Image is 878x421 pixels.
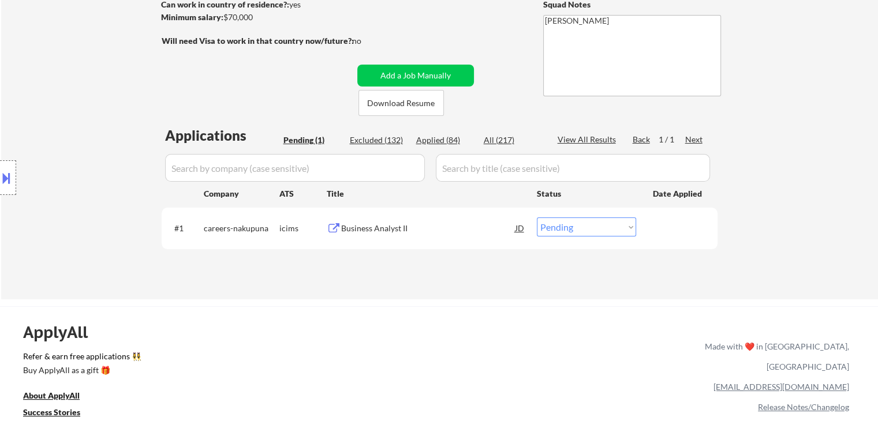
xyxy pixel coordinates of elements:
[161,12,353,23] div: $70,000
[700,336,849,377] div: Made with ❤️ in [GEOGRAPHIC_DATA], [GEOGRAPHIC_DATA]
[484,134,541,146] div: All (217)
[204,188,279,200] div: Company
[23,407,80,417] u: Success Stories
[161,12,223,22] strong: Minimum salary:
[358,90,444,116] button: Download Resume
[23,364,139,379] a: Buy ApplyAll as a gift 🎁
[162,36,354,46] strong: Will need Visa to work in that country now/future?:
[23,407,96,421] a: Success Stories
[23,366,139,374] div: Buy ApplyAll as a gift 🎁
[514,217,526,238] div: JD
[204,223,279,234] div: careers-nakupuna
[357,65,474,87] button: Add a Job Manually
[165,129,279,142] div: Applications
[685,134,704,145] div: Next
[436,154,710,182] input: Search by title (case sensitive)
[23,390,96,404] a: About ApplyAll
[23,322,101,342] div: ApplyAll
[283,134,341,146] div: Pending (1)
[341,223,515,234] div: Business Analyst II
[165,154,425,182] input: Search by company (case sensitive)
[633,134,651,145] div: Back
[279,188,327,200] div: ATS
[758,402,849,412] a: Release Notes/Changelog
[23,352,464,364] a: Refer & earn free applications 👯‍♀️
[23,390,80,400] u: About ApplyAll
[416,134,474,146] div: Applied (84)
[279,223,327,234] div: icims
[713,382,849,392] a: [EMAIL_ADDRESS][DOMAIN_NAME]
[558,134,619,145] div: View All Results
[327,188,526,200] div: Title
[352,35,385,47] div: no
[350,134,408,146] div: Excluded (132)
[653,188,704,200] div: Date Applied
[659,134,685,145] div: 1 / 1
[537,183,636,204] div: Status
